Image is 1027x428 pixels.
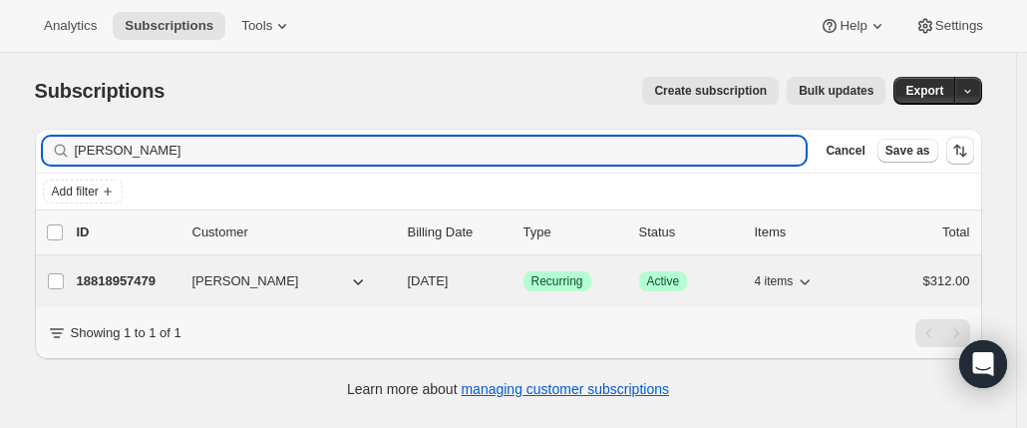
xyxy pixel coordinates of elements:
button: Cancel [818,139,872,163]
button: Create subscription [642,77,779,105]
span: Subscriptions [125,18,213,34]
nav: Pagination [915,319,970,347]
button: Help [808,12,898,40]
span: Export [905,83,943,99]
button: Bulk updates [787,77,885,105]
button: Save as [877,139,938,163]
input: Filter subscribers [75,137,807,165]
button: 4 items [755,267,816,295]
div: Open Intercom Messenger [959,340,1007,388]
p: 18818957479 [77,271,176,291]
span: $312.00 [923,273,970,288]
div: IDCustomerBilling DateTypeStatusItemsTotal [77,222,970,242]
p: ID [77,222,176,242]
p: Total [942,222,969,242]
p: Showing 1 to 1 of 1 [71,323,181,343]
button: Sort the results [946,137,974,165]
span: [DATE] [408,273,449,288]
button: Subscriptions [113,12,225,40]
span: [PERSON_NAME] [192,271,299,291]
span: Cancel [826,143,864,159]
p: Customer [192,222,392,242]
span: Settings [935,18,983,34]
span: Recurring [531,273,583,289]
button: Analytics [32,12,109,40]
span: 4 items [755,273,794,289]
span: Active [647,273,680,289]
div: Items [755,222,855,242]
span: Save as [885,143,930,159]
button: Settings [903,12,995,40]
span: Create subscription [654,83,767,99]
button: Tools [229,12,304,40]
button: Add filter [43,180,123,204]
button: [PERSON_NAME] [180,265,380,297]
div: Type [523,222,623,242]
span: Analytics [44,18,97,34]
span: Tools [241,18,272,34]
span: Bulk updates [799,83,873,99]
span: Add filter [52,184,99,200]
p: Billing Date [408,222,508,242]
button: Export [893,77,955,105]
span: Help [840,18,866,34]
p: Learn more about [347,379,669,399]
a: managing customer subscriptions [461,381,669,397]
span: Subscriptions [35,80,166,102]
div: 18818957479[PERSON_NAME][DATE]SuccessRecurringSuccessActive4 items$312.00 [77,267,970,295]
p: Status [639,222,739,242]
